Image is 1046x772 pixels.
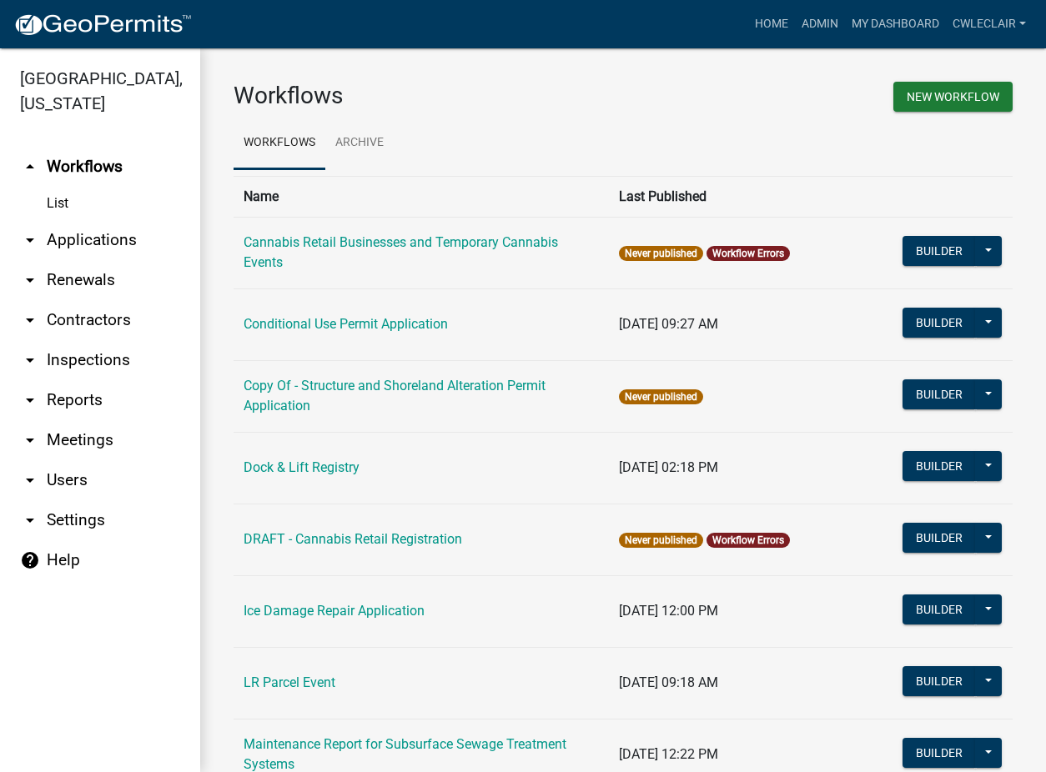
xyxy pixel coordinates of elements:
button: Builder [903,451,976,481]
span: [DATE] 12:22 PM [619,746,718,762]
i: arrow_drop_down [20,270,40,290]
i: arrow_drop_down [20,510,40,530]
i: help [20,550,40,570]
h3: Workflows [234,82,611,110]
button: Builder [903,738,976,768]
i: arrow_drop_down [20,430,40,450]
a: Dock & Lift Registry [244,459,360,475]
a: Maintenance Report for Subsurface Sewage Treatment Systems [244,736,566,772]
a: Cannabis Retail Businesses and Temporary Cannabis Events [244,234,558,270]
span: [DATE] 02:18 PM [619,459,718,475]
button: Builder [903,594,976,624]
a: Workflow Errors [712,248,784,259]
i: arrow_drop_down [20,350,40,370]
th: Name [234,176,609,217]
a: Admin [795,8,845,40]
a: Ice Damage Repair Application [244,603,425,619]
a: LR Parcel Event [244,674,335,690]
a: cwleclair [946,8,1033,40]
span: [DATE] 09:27 AM [619,316,718,332]
span: Never published [619,246,703,261]
button: Builder [903,523,976,553]
i: arrow_drop_down [20,310,40,330]
button: Builder [903,308,976,338]
a: Copy Of - Structure and Shoreland Alteration Permit Application [244,378,546,414]
a: DRAFT - Cannabis Retail Registration [244,531,462,547]
i: arrow_drop_up [20,157,40,177]
span: Never published [619,389,703,404]
a: Workflows [234,117,325,170]
button: New Workflow [893,82,1013,112]
span: [DATE] 12:00 PM [619,603,718,619]
button: Builder [903,379,976,409]
a: My Dashboard [845,8,946,40]
a: Archive [325,117,394,170]
a: Workflow Errors [712,534,784,546]
i: arrow_drop_down [20,230,40,250]
a: Conditional Use Permit Application [244,316,448,332]
a: Home [748,8,795,40]
button: Builder [903,236,976,266]
th: Last Published [609,176,892,217]
span: Never published [619,533,703,548]
span: [DATE] 09:18 AM [619,674,718,690]
i: arrow_drop_down [20,390,40,410]
button: Builder [903,666,976,696]
i: arrow_drop_down [20,470,40,490]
